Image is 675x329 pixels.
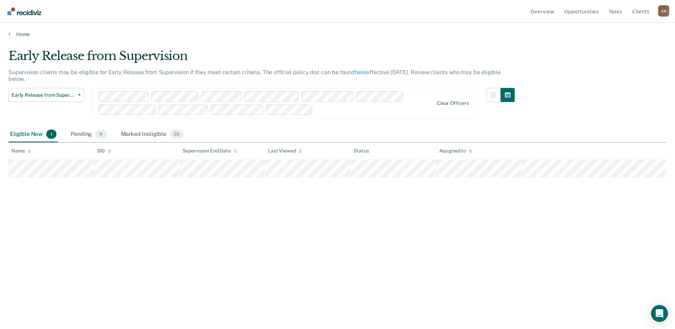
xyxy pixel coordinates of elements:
[7,7,41,15] img: Recidiviz
[97,148,111,154] div: SID
[8,88,84,102] button: Early Release from Supervision
[95,130,107,139] span: 9
[355,69,366,76] a: here
[120,127,185,142] div: Marked Ineligible23
[439,148,472,154] div: Assigned to
[651,305,668,322] div: Open Intercom Messenger
[69,127,108,142] div: Pending9
[11,148,31,154] div: Name
[268,148,302,154] div: Last Viewed
[8,127,58,142] div: Eligible Now1
[46,130,56,139] span: 1
[437,100,469,106] div: Clear officers
[8,31,667,37] a: Home
[8,69,501,82] p: Supervision clients may be eligible for Early Release from Supervision if they meet certain crite...
[12,92,75,98] span: Early Release from Supervision
[8,49,515,69] div: Early Release from Supervision
[658,5,669,17] button: Profile dropdown button
[658,5,669,17] div: A A
[353,148,369,154] div: Status
[183,148,237,154] div: Supervision End Date
[170,130,184,139] span: 23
